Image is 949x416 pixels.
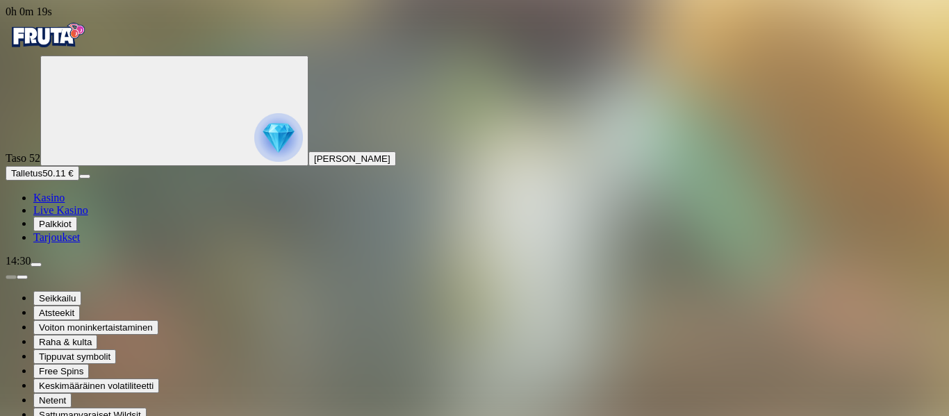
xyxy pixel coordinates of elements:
span: Raha & kulta [39,337,92,347]
button: [PERSON_NAME] [308,151,396,166]
a: Fruta [6,43,89,55]
span: Netent [39,395,66,406]
span: Palkkiot [39,219,72,229]
span: 50.11 € [42,168,73,178]
span: Talletus [11,168,42,178]
a: Tarjoukset [33,231,80,243]
button: Atsteekit [33,306,80,320]
a: Kasino [33,192,65,203]
button: Voiton moninkertaistaminen [33,320,158,335]
span: Atsteekit [39,308,74,318]
nav: Main menu [6,192,943,244]
button: Keskimääräinen volatiliteetti [33,378,159,393]
button: Netent [33,393,72,408]
span: 14:30 [6,255,31,267]
img: Fruta [6,18,89,53]
nav: Primary [6,18,943,244]
span: Free Spins [39,366,83,376]
a: Live Kasino [33,204,88,216]
span: Keskimääräinen volatiliteetti [39,381,154,391]
span: [PERSON_NAME] [314,153,390,164]
button: Tippuvat symbolit [33,349,116,364]
button: prev slide [6,275,17,279]
span: Seikkailu [39,293,76,303]
span: Voiton moninkertaistaminen [39,322,153,333]
button: Talletusplus icon50.11 € [6,166,79,181]
button: next slide [17,275,28,279]
button: Free Spins [33,364,89,378]
span: Taso 52 [6,152,40,164]
img: reward progress [254,113,303,162]
button: Seikkailu [33,291,81,306]
span: Tippuvat symbolit [39,351,110,362]
button: Palkkiot [33,217,77,231]
button: menu [79,174,90,178]
button: reward progress [40,56,308,166]
button: menu [31,263,42,267]
span: user session time [6,6,52,17]
button: Raha & kulta [33,335,97,349]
